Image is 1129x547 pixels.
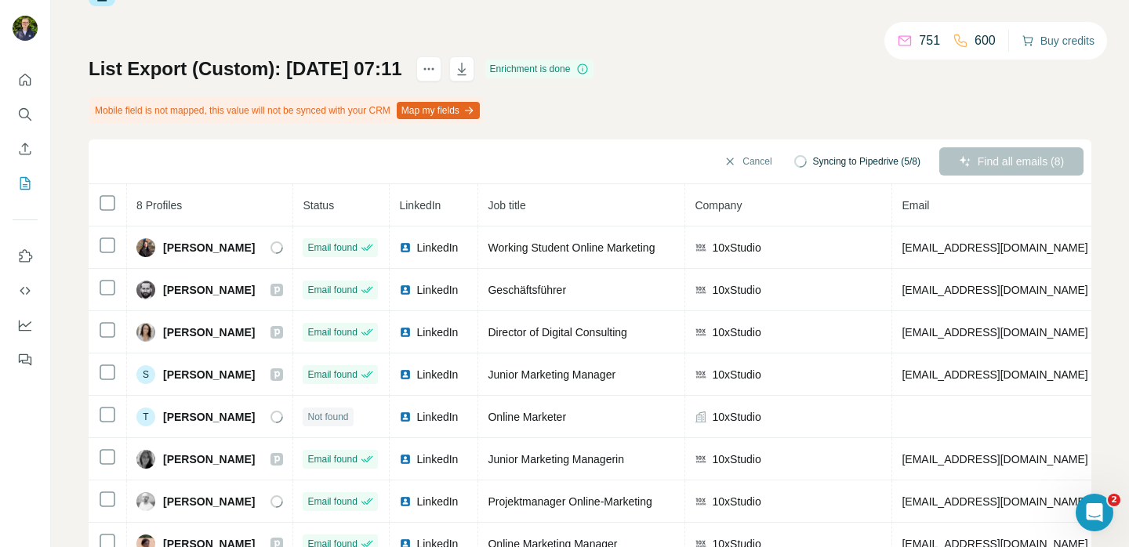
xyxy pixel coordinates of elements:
span: [EMAIL_ADDRESS][DOMAIN_NAME] [902,495,1087,508]
span: Company [695,199,742,212]
div: S [136,365,155,384]
div: Mobile field is not mapped, this value will not be synced with your CRM [89,97,483,124]
span: [PERSON_NAME] [163,451,255,467]
span: Syncing to Pipedrive (5/8) [813,154,920,168]
img: company-logo [695,495,707,508]
span: 10xStudio [712,324,761,340]
img: Avatar [13,16,38,41]
span: 10xStudio [712,367,761,382]
span: Junior Marketing Managerin [488,453,624,465]
span: [PERSON_NAME] [163,282,255,298]
img: LinkedIn logo [399,241,412,254]
img: company-logo [695,368,707,381]
button: My lists [13,169,38,197]
span: 2 [1108,494,1120,506]
button: Search [13,100,38,129]
p: 600 [975,31,996,50]
img: Avatar [136,323,155,342]
iframe: Intercom live chat [1076,494,1113,531]
img: company-logo [695,241,707,254]
img: company-logo [695,326,707,339]
span: Email [902,199,929,212]
span: LinkedIn [416,451,458,467]
span: [EMAIL_ADDRESS][DOMAIN_NAME] [902,326,1087,339]
span: 10xStudio [712,409,761,425]
span: [EMAIL_ADDRESS][DOMAIN_NAME] [902,284,1087,296]
span: [PERSON_NAME] [163,240,255,255]
span: Email found [307,241,357,255]
span: Email found [307,325,357,339]
span: [PERSON_NAME] [163,367,255,382]
img: Avatar [136,450,155,469]
span: Projektmanager Online-Marketing [488,495,652,508]
span: LinkedIn [416,282,458,298]
span: Geschäftsführer [488,284,566,296]
button: Quick start [13,66,38,94]
span: 8 Profiles [136,199,182,212]
span: Job title [488,199,525,212]
button: Enrich CSV [13,135,38,163]
span: [EMAIL_ADDRESS][DOMAIN_NAME] [902,453,1087,465]
span: 10xStudio [712,494,761,509]
span: Director of Digital Consulting [488,326,626,339]
button: Buy credits [1022,30,1095,52]
span: LinkedIn [416,324,458,340]
button: Cancel [713,147,782,176]
img: company-logo [695,453,707,465]
span: Email found [307,452,357,466]
span: LinkedIn [416,409,458,425]
span: Email found [307,368,357,382]
span: LinkedIn [416,367,458,382]
span: LinkedIn [399,199,441,212]
button: Feedback [13,346,38,374]
div: Enrichment is done [485,60,594,78]
button: Use Surfe on LinkedIn [13,242,38,270]
span: Email found [307,283,357,297]
span: [PERSON_NAME] [163,494,255,509]
span: Not found [307,410,348,424]
span: LinkedIn [416,240,458,255]
button: Map my fields [397,102,480,119]
span: [PERSON_NAME] [163,324,255,340]
span: 10xStudio [712,240,761,255]
img: LinkedIn logo [399,368,412,381]
img: Avatar [136,238,155,257]
button: Dashboard [13,311,38,339]
h1: List Export (Custom): [DATE] 07:11 [89,56,402,82]
span: [EMAIL_ADDRESS][DOMAIN_NAME] [902,368,1087,381]
img: LinkedIn logo [399,284,412,296]
img: LinkedIn logo [399,326,412,339]
img: Avatar [136,492,155,511]
img: LinkedIn logo [399,411,412,423]
span: [PERSON_NAME] [163,409,255,425]
p: 751 [919,31,940,50]
span: LinkedIn [416,494,458,509]
span: [EMAIL_ADDRESS][DOMAIN_NAME] [902,241,1087,254]
img: company-logo [695,284,707,296]
span: Email found [307,494,357,509]
img: LinkedIn logo [399,495,412,508]
img: LinkedIn logo [399,453,412,465]
button: actions [416,56,441,82]
span: Online Marketer [488,411,566,423]
span: Working Student Online Marketing [488,241,655,254]
span: Status [303,199,334,212]
span: 10xStudio [712,282,761,298]
button: Use Surfe API [13,277,38,305]
span: 10xStudio [712,451,761,467]
span: Junior Marketing Manager [488,368,615,381]
div: T [136,408,155,426]
img: Avatar [136,281,155,299]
